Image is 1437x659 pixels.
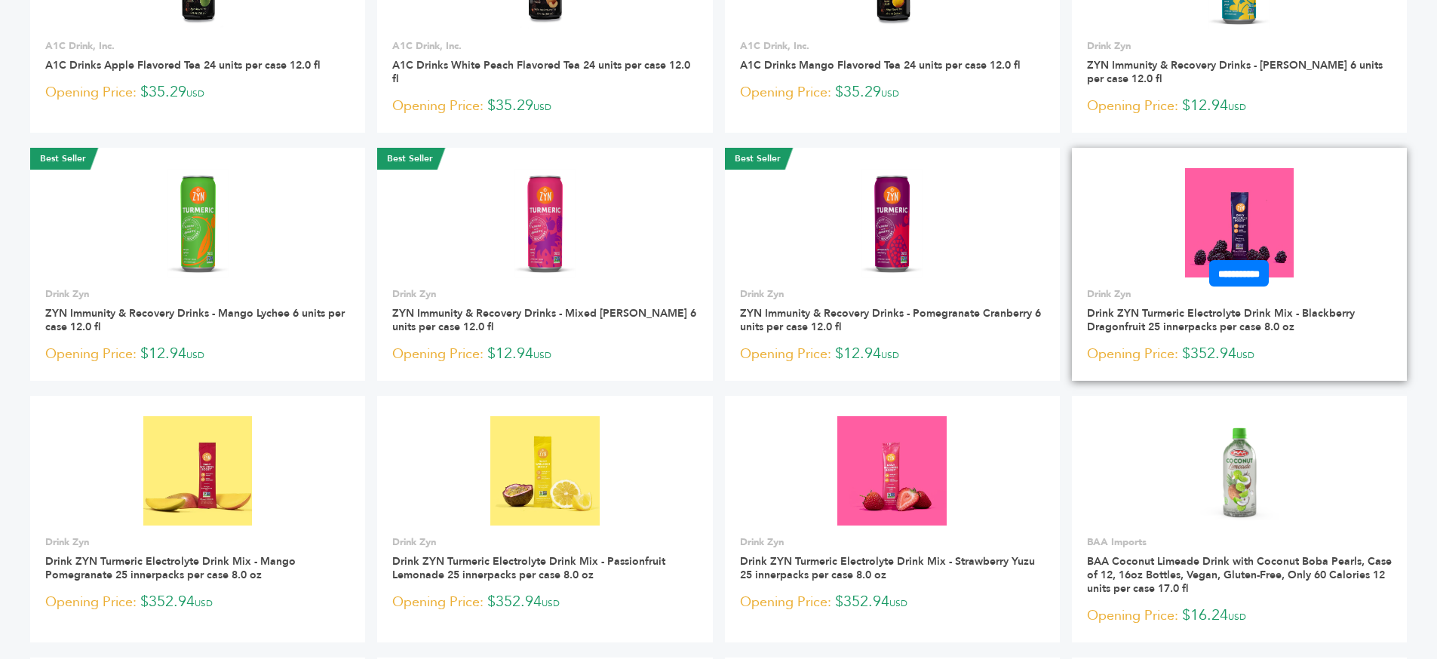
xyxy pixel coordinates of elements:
p: Drink Zyn [392,287,697,301]
a: Drink ZYN Turmeric Electrolyte Drink Mix - Mango Pomegranate 25 innerpacks per case 8.0 oz [45,554,296,582]
span: Opening Price: [740,592,831,612]
a: A1C Drinks Apple Flavored Tea 24 units per case 12.0 fl [45,58,320,72]
span: USD [533,101,551,113]
span: USD [881,349,899,361]
p: Drink Zyn [1087,39,1392,53]
span: Opening Price: [45,82,137,103]
p: BAA Imports [1087,535,1392,549]
p: $352.94 [392,591,697,614]
span: Opening Price: [392,344,484,364]
span: Opening Price: [740,82,831,103]
img: ZYN Immunity & Recovery Drinks - Mixed Berry 6 units per case 12.0 fl [514,169,576,277]
p: $12.94 [1087,95,1392,118]
p: $12.94 [392,343,697,366]
span: Opening Price: [45,592,137,612]
a: ZYN Immunity & Recovery Drinks - Pomegranate Cranberry 6 units per case 12.0 fl [740,306,1041,334]
img: Drink ZYN Turmeric Electrolyte Drink Mix - Mango Pomegranate 25 innerpacks per case 8.0 oz [143,416,253,526]
p: $12.94 [740,343,1045,366]
p: Drink Zyn [740,535,1045,549]
span: USD [186,87,204,100]
span: USD [889,597,907,609]
p: $35.29 [392,95,697,118]
a: Drink ZYN Turmeric Electrolyte Drink Mix - Passionfruit Lemonade 25 innerpacks per case 8.0 oz [392,554,665,582]
a: A1C Drinks Mango Flavored Tea 24 units per case 12.0 fl [740,58,1020,72]
span: USD [1236,349,1254,361]
img: Drink ZYN Turmeric Electrolyte Drink Mix - Strawberry Yuzu 25 innerpacks per case 8.0 oz [837,416,947,526]
img: ZYN Immunity & Recovery Drinks - Pomegranate Cranberry 6 units per case 12.0 fl [861,169,923,277]
p: Drink Zyn [1087,287,1392,301]
p: Drink Zyn [45,535,350,549]
a: Drink ZYN Turmeric Electrolyte Drink Mix - Blackberry Dragonfruit 25 innerpacks per case 8.0 oz [1087,306,1355,334]
span: Opening Price: [740,344,831,364]
p: $35.29 [45,81,350,104]
span: USD [195,597,213,609]
span: Opening Price: [392,96,484,116]
p: $352.94 [45,591,350,614]
span: Opening Price: [392,592,484,612]
p: Drink Zyn [392,535,697,549]
span: USD [1228,101,1246,113]
p: Drink Zyn [45,287,350,301]
img: Drink ZYN Turmeric Electrolyte Drink Mix - Blackberry Dragonfruit 25 innerpacks per case 8.0 oz [1185,168,1294,277]
a: ZYN Immunity & Recovery Drinks - Mango Lychee 6 units per case 12.0 fl [45,306,345,334]
p: $12.94 [45,343,350,366]
span: Opening Price: [1087,96,1178,116]
p: A1C Drink, Inc. [392,39,697,53]
span: USD [186,349,204,361]
a: ZYN Immunity & Recovery Drinks - Mixed [PERSON_NAME] 6 units per case 12.0 fl [392,306,696,334]
p: A1C Drink, Inc. [740,39,1045,53]
span: Opening Price: [1087,605,1178,626]
p: $352.94 [1087,343,1392,366]
span: USD [542,597,560,609]
a: A1C Drinks White Peach Flavored Tea 24 units per case 12.0 fl [392,58,690,86]
p: $35.29 [740,81,1045,104]
img: BAA Coconut Limeade Drink with Coconut Boba Pearls, Case of 12, 16oz Bottles, Vegan, Gluten-Free,... [1164,416,1315,525]
p: A1C Drink, Inc. [45,39,350,53]
span: Opening Price: [1087,344,1178,364]
p: $16.24 [1087,605,1392,627]
span: Opening Price: [45,344,137,364]
img: ZYN Immunity & Recovery Drinks - Mango Lychee 6 units per case 12.0 fl [167,169,229,277]
span: USD [881,87,899,100]
p: $352.94 [740,591,1045,614]
a: BAA Coconut Limeade Drink with Coconut Boba Pearls, Case of 12, 16oz Bottles, Vegan, Gluten-Free,... [1087,554,1392,596]
p: Drink Zyn [740,287,1045,301]
a: Drink ZYN Turmeric Electrolyte Drink Mix - Strawberry Yuzu 25 innerpacks per case 8.0 oz [740,554,1035,582]
img: Drink ZYN Turmeric Electrolyte Drink Mix - Passionfruit Lemonade 25 innerpacks per case 8.0 oz [490,416,600,526]
span: USD [533,349,551,361]
a: ZYN Immunity & Recovery Drinks - [PERSON_NAME] 6 units per case 12.0 fl [1087,58,1383,86]
span: USD [1228,611,1246,623]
